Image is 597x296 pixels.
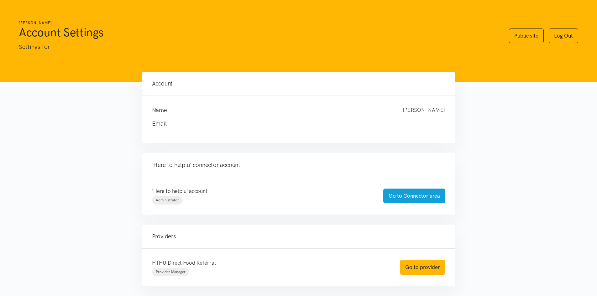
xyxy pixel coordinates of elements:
[19,20,496,26] h6: [PERSON_NAME]
[156,270,186,274] span: Provider Manager
[152,119,433,128] h4: Email
[19,42,496,52] p: Settings for
[152,232,445,241] h4: Providers
[152,106,390,115] h4: Name
[152,161,445,169] h4: 'Here to help u' connector account
[383,189,445,203] a: Go to Connector area
[152,187,371,195] p: 'Here to help u' account
[152,79,445,88] h4: Account
[19,25,496,40] h1: Account Settings
[156,198,179,202] span: Administrator
[396,106,452,115] div: [PERSON_NAME]
[509,29,544,43] a: Public site
[400,260,445,275] a: Go to provider
[549,29,578,43] a: Log Out
[152,259,387,267] p: HTHU Direct Food Referral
